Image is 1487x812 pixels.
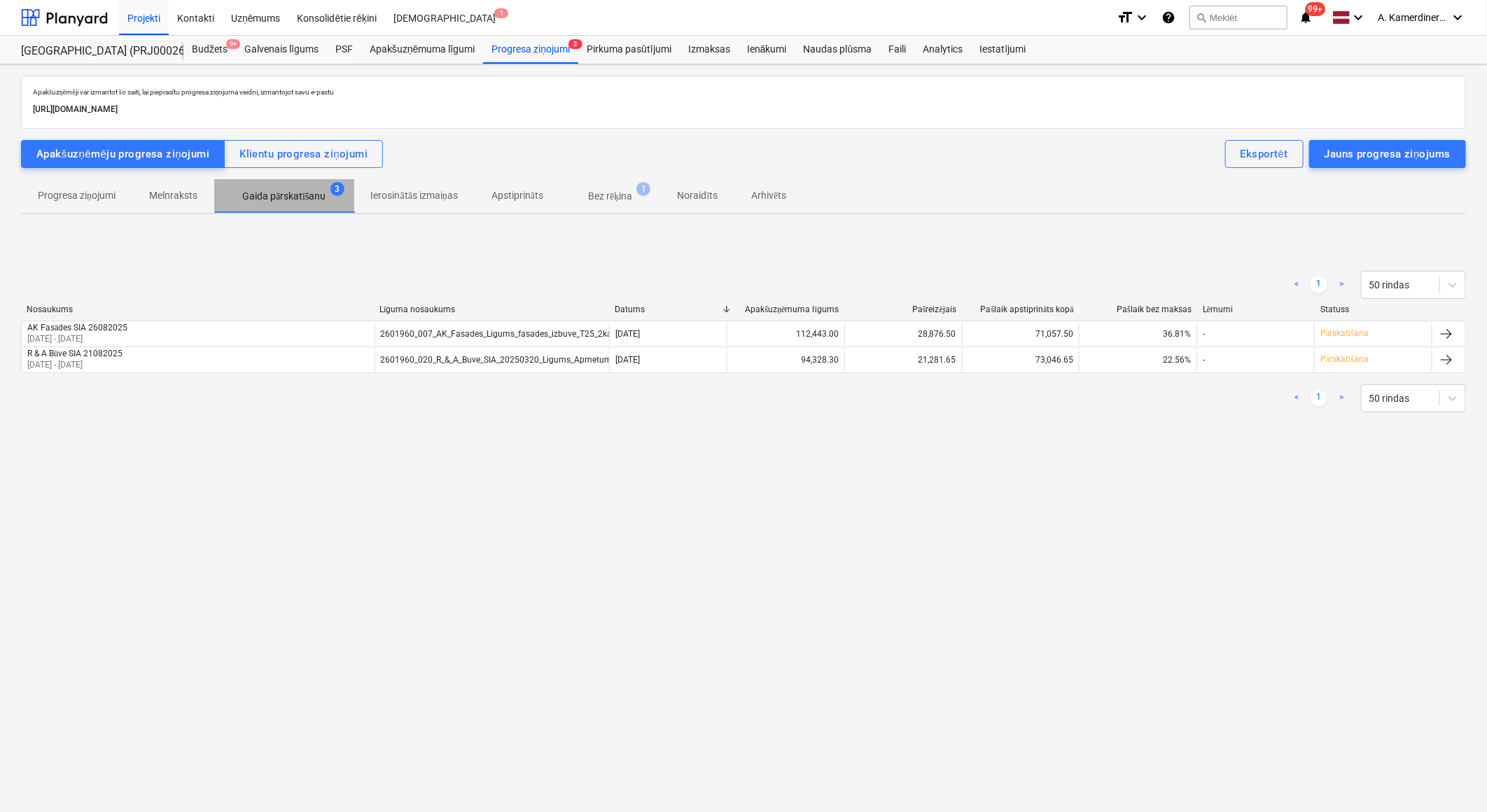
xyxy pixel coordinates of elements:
[971,36,1034,64] a: Iestatījumi
[491,188,543,203] p: Apstiprināts
[1350,9,1367,26] i: keyboard_arrow_down
[1163,355,1191,365] span: 22.56%
[242,189,326,204] p: Gaida pārskatīšanu
[1161,9,1175,26] i: Zināšanu pamats
[578,36,680,64] a: Pirkuma pasūtījumi
[183,36,236,64] a: Budžets9+
[483,36,578,64] div: Progresa ziņojumi
[36,145,209,163] div: Apakšuzņēmēju progresa ziņojumi
[1196,12,1207,23] span: search
[1309,140,1466,168] button: Jauns progresa ziņojums
[149,188,197,203] p: Melnraksts
[1449,9,1466,26] i: keyboard_arrow_down
[1189,6,1287,29] button: Meklēt
[1320,304,1427,314] div: Statuss
[1333,276,1350,293] a: Next page
[33,102,1454,117] p: [URL][DOMAIN_NAME]
[239,145,368,163] div: Klientu progresa ziņojumi
[1311,390,1327,407] a: Page 1 is your current page
[327,36,361,64] a: PSF
[38,188,116,203] p: Progresa ziņojumi
[33,87,1454,97] p: Apakšuzņēmēji var izmantot šo saiti, lai pieprasītu progresa ziņojuma veidni, izmantojot savu e-p...
[795,36,881,64] a: Naudas plūsma
[880,36,914,64] a: Faili
[739,36,795,64] a: Ienākumi
[27,349,123,359] div: R & A Būve SIA 21082025
[727,349,844,371] div: 94,328.30
[226,39,240,49] span: 9+
[568,39,582,49] span: 3
[1203,355,1205,365] div: -
[1133,9,1150,26] i: keyboard_arrow_down
[27,359,123,371] p: [DATE] - [DATE]
[962,349,1080,371] div: 73,046.65
[494,8,508,18] span: 1
[1288,276,1305,293] a: Previous page
[850,304,956,315] div: Pašreizējais
[1306,2,1326,16] span: 99+
[224,140,383,168] button: Klientu progresa ziņojumi
[371,188,458,203] p: Ierosinātās izmaiņas
[236,36,327,64] a: Galvenais līgums
[21,140,225,168] button: Apakšuzņēmēju progresa ziņojumi
[844,349,962,371] div: 21,281.65
[1320,353,1369,365] p: Pārskatīšana
[183,36,236,64] div: Budžets
[1333,390,1350,407] a: Next page
[330,182,344,196] span: 3
[732,304,839,315] div: Apakšuzņēmuma līgums
[1241,145,1288,163] div: Eksportēt
[727,323,844,345] div: 112,443.00
[27,304,368,314] div: Nosaukums
[588,189,632,204] p: Bez rēķina
[1320,328,1369,339] p: Pārskatīšana
[636,182,650,196] span: 1
[844,323,962,345] div: 28,876.50
[1203,304,1309,315] div: Lēmumi
[1417,745,1487,812] iframe: Chat Widget
[615,329,640,339] div: [DATE]
[751,188,786,203] p: Arhivēts
[615,304,721,314] div: Datums
[381,355,677,365] div: 2601960_020_R_&_A_Buve_SIA_20250320_Ligums_Apmetums_T25_2k_AK.pdf
[914,36,971,64] a: Analytics
[1325,145,1451,163] div: Jauns progresa ziņojums
[21,44,167,59] div: [GEOGRAPHIC_DATA] (PRJ0002627, K-1 un K-2(2.kārta) 2601960
[361,36,483,64] a: Apakšuzņēmuma līgumi
[1378,12,1448,23] span: A. Kamerdinerovs
[483,36,578,64] a: Progresa ziņojumi3
[1288,390,1305,407] a: Previous page
[1299,9,1313,26] i: notifications
[27,323,127,333] div: AK Fasādes SIA 26082025
[615,355,640,365] div: [DATE]
[27,333,127,345] p: [DATE] - [DATE]
[1085,304,1192,315] div: Pašlaik bez maksas
[1203,329,1205,339] div: -
[962,323,1080,345] div: 71,057.50
[381,329,652,339] div: 2601960_007_AK_Fasades_Ligums_fasades_izbuve_T25_2karta_AK.pdf
[1117,9,1133,26] i: format_size
[680,36,739,64] a: Izmaksas
[379,304,603,315] div: Līguma nosaukums
[1311,276,1327,293] a: Page 1 is your current page
[968,304,1074,315] div: Pašlaik apstiprināts kopā
[677,188,718,203] p: Noraidīts
[1163,329,1191,339] span: 36.81%
[1225,140,1304,168] button: Eksportēt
